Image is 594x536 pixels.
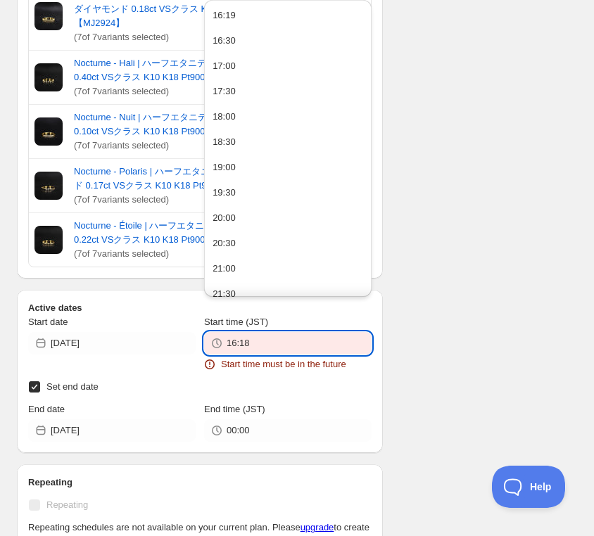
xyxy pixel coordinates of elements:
span: Start time must be in the future [221,357,346,371]
div: 19:00 [213,160,236,174]
div: 16:30 [213,34,236,48]
button: 16:19 [208,4,367,27]
a: upgrade [301,522,334,532]
a: Nocturne - Hali | ハーフエタニティ ダイヤモンド 0.40ct VSクラス K10 K18 Pt900【MJ2929】 [74,56,280,84]
button: 21:00 [208,257,367,280]
span: Repeating [46,499,88,510]
div: 19:30 [213,186,236,200]
div: 17:30 [213,84,236,98]
div: 18:00 [213,110,236,124]
button: 21:30 [208,283,367,305]
button: 19:30 [208,181,367,204]
button: 17:00 [208,55,367,77]
a: Nocturne - Nuit | ハーフエタニティ ダイヤモンド 0.10ct VSクラス K10 K18 Pt900【MJ2926】 [74,110,280,139]
div: 17:00 [213,59,236,73]
span: ( 7 of 7 variants selected) [74,139,280,153]
button: 18:30 [208,131,367,153]
a: Nocturne - Étoile | ハーフエタニティ ダイヤモンド 0.22ct VSクラス K10 K18 Pt900【MJ2927】 [74,219,280,247]
div: 20:30 [213,236,236,250]
span: Set end date [46,381,99,392]
div: 20:00 [213,211,236,225]
span: ( 7 of 7 variants selected) [74,247,280,261]
span: Start time (JST) [204,317,268,327]
iframe: Toggle Customer Support [492,466,566,508]
button: 20:30 [208,232,367,255]
span: End date [28,404,65,414]
span: ( 7 of 7 variants selected) [74,84,280,98]
a: Nocturne - Polaris | ハーフエタニティ ダイヤモンド 0.17ct VSクラス K10 K18 Pt900【MJ2923】 [74,165,280,193]
button: 19:00 [208,156,367,179]
span: Start date [28,317,68,327]
h2: Active dates [28,301,372,315]
div: 21:30 [213,287,236,301]
span: ( 7 of 7 variants selected) [74,193,280,207]
button: 17:30 [208,80,367,103]
div: 18:30 [213,135,236,149]
span: End time (JST) [204,404,265,414]
button: 18:00 [208,106,367,128]
div: 16:19 [213,8,236,23]
button: 20:00 [208,207,367,229]
span: ( 7 of 7 variants selected) [74,30,280,44]
h2: Repeating [28,476,372,490]
button: 16:30 [208,30,367,52]
div: 21:00 [213,262,236,276]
